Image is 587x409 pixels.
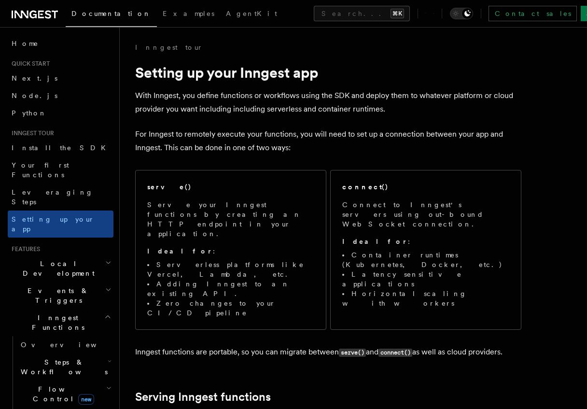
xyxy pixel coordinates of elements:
a: Serving Inngest functions [135,390,271,404]
p: Connect to Inngest's servers using out-bound WebSocket connection. [342,200,509,229]
h1: Setting up your Inngest app [135,64,521,81]
code: serve() [339,349,366,357]
code: connect() [378,349,412,357]
span: Inngest Functions [8,313,104,332]
li: Serverless platforms like Vercel, Lambda, etc. [147,260,314,279]
li: Latency sensitive applications [342,269,509,289]
span: Quick start [8,60,50,68]
li: Adding Inngest to an existing API. [147,279,314,298]
span: Features [8,245,40,253]
p: With Inngest, you define functions or workflows using the SDK and deploy them to whatever platfor... [135,89,521,116]
a: Python [8,104,113,122]
a: Documentation [66,3,157,27]
span: Steps & Workflows [17,357,108,377]
button: Flow Controlnew [17,381,113,408]
span: Your first Functions [12,161,69,179]
a: Your first Functions [8,156,113,183]
p: : [147,246,314,256]
a: Home [8,35,113,52]
span: Leveraging Steps [12,188,93,206]
a: connect()Connect to Inngest's servers using out-bound WebSocket connection.Ideal for:Container ru... [330,170,521,330]
li: Zero changes to your CI/CD pipeline [147,298,314,318]
span: Flow Control [17,384,106,404]
strong: Ideal for [342,238,408,245]
span: Events & Triggers [8,286,105,305]
a: Overview [17,336,113,353]
span: Node.js [12,92,57,99]
button: Events & Triggers [8,282,113,309]
a: Examples [157,3,220,26]
kbd: ⌘K [391,9,404,18]
button: Local Development [8,255,113,282]
span: Overview [21,341,120,349]
a: Leveraging Steps [8,183,113,211]
a: Node.js [8,87,113,104]
strong: Ideal for [147,247,213,255]
button: Toggle dark mode [450,8,473,19]
span: Home [12,39,39,48]
a: Setting up your app [8,211,113,238]
p: For Inngest to remotely execute your functions, you will need to set up a connection between your... [135,127,521,155]
h2: serve() [147,182,192,192]
a: Install the SDK [8,139,113,156]
button: Inngest Functions [8,309,113,336]
span: Install the SDK [12,144,112,152]
span: Local Development [8,259,105,278]
span: Python [12,109,47,117]
p: Serve your Inngest functions by creating an HTTP endpoint in your application. [147,200,314,239]
li: Container runtimes (Kubernetes, Docker, etc.) [342,250,509,269]
span: new [78,394,94,405]
p: : [342,237,509,246]
button: Steps & Workflows [17,353,113,381]
span: Examples [163,10,214,17]
p: Inngest functions are portable, so you can migrate between and as well as cloud providers. [135,345,521,359]
span: AgentKit [226,10,277,17]
li: Horizontal scaling with workers [342,289,509,308]
span: Documentation [71,10,151,17]
span: Inngest tour [8,129,54,137]
a: serve()Serve your Inngest functions by creating an HTTP endpoint in your application.Ideal for:Se... [135,170,326,330]
button: Search...⌘K [314,6,410,21]
a: Next.js [8,70,113,87]
a: AgentKit [220,3,283,26]
span: Setting up your app [12,215,95,233]
a: Inngest tour [135,42,203,52]
span: Next.js [12,74,57,82]
h2: connect() [342,182,389,192]
a: Contact sales [489,6,577,21]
